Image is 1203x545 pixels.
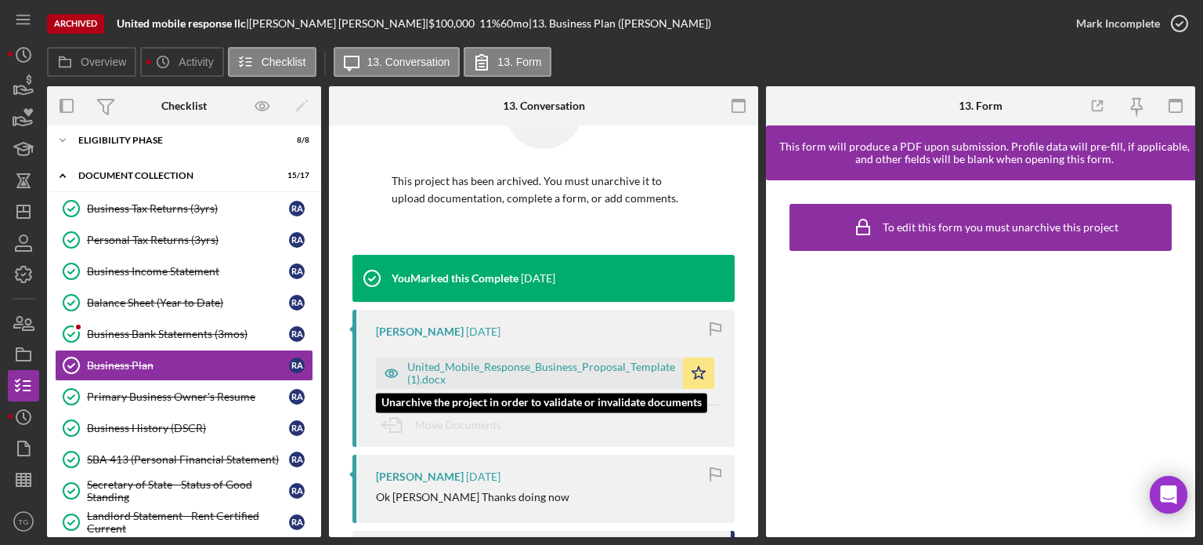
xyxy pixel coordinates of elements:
[55,412,313,444] a: Business History (DSCR)RA
[47,47,136,77] button: Overview
[1150,476,1187,514] div: Open Intercom Messenger
[289,483,305,499] div: R A
[87,202,289,215] div: Business Tax Returns (3yrs)
[81,56,126,68] label: Overview
[289,201,305,216] div: R A
[1060,8,1195,39] button: Mark Incomplete
[392,272,518,285] div: You Marked this Complete
[289,452,305,467] div: R A
[262,56,306,68] label: Checklist
[249,17,428,30] div: [PERSON_NAME] [PERSON_NAME] |
[289,263,305,279] div: R A
[466,471,500,483] time: 2025-01-21 23:42
[367,56,450,68] label: 13. Conversation
[392,173,695,208] p: This project has been archived. You must unarchive it to upload documentation, complete a form, o...
[376,358,714,389] button: United_Mobile_Response_Business_Proposal_Template (1).docx
[55,381,313,412] a: Primary Business Owner's ResumeRA
[55,256,313,287] a: Business Income StatementRA
[87,296,289,309] div: Balance Sheet (Year to Date)
[228,47,316,77] button: Checklist
[87,422,289,434] div: Business History (DSCR)
[289,389,305,405] div: R A
[55,193,313,224] a: Business Tax Returns (3yrs)RA
[503,100,585,112] div: 13. Conversation
[289,420,305,436] div: R A
[497,56,541,68] label: 13. Form
[289,358,305,373] div: R A
[529,17,711,30] div: | 13. Business Plan ([PERSON_NAME])
[55,318,313,350] a: Business Bank Statements (3mos)RA
[47,14,104,34] div: Archived
[8,506,39,537] button: TG
[415,418,501,431] span: Move Documents
[959,100,1002,112] div: 13. Form
[55,350,313,381] a: Business PlanRA
[18,518,28,526] text: TG
[376,325,464,338] div: [PERSON_NAME]
[500,17,529,30] div: 60 mo
[376,491,569,503] div: Ok [PERSON_NAME] Thanks doing now
[179,56,213,68] label: Activity
[281,171,309,180] div: 15 / 17
[334,47,461,77] button: 13. Conversation
[161,100,207,112] div: Checklist
[466,325,500,338] time: 2025-01-24 04:29
[87,234,289,246] div: Personal Tax Returns (3yrs)
[281,136,309,145] div: 8 / 8
[521,272,555,285] time: 2025-01-24 07:28
[87,391,289,403] div: Primary Business Owner's Resume
[87,359,289,372] div: Business Plan
[117,16,246,30] b: United mobile response llc
[883,221,1118,234] div: To edit this form you must unarchive this project
[87,265,289,278] div: Business Income Statement
[78,171,270,180] div: Document Collection
[407,361,675,386] div: United_Mobile_Response_Business_Proposal_Template (1).docx
[464,47,551,77] button: 13. Form
[1076,8,1160,39] div: Mark Incomplete
[55,475,313,507] a: Secretary of State - Status of Good StandingRA
[55,287,313,318] a: Balance Sheet (Year to Date)RA
[87,478,289,503] div: Secretary of State - Status of Good Standing
[774,140,1195,165] div: This form will produce a PDF upon submission. Profile data will pre-fill, if applicable, and othe...
[117,17,249,30] div: |
[55,444,313,475] a: SBA 413 (Personal Financial Statement)RA
[55,224,313,256] a: Personal Tax Returns (3yrs)RA
[140,47,223,77] button: Activity
[289,295,305,311] div: R A
[376,405,517,445] button: Move Documents
[87,510,289,535] div: Landlord Statement - Rent Certified Current
[289,326,305,342] div: R A
[479,17,500,30] div: 11 %
[289,514,305,530] div: R A
[376,471,464,483] div: [PERSON_NAME]
[87,328,289,340] div: Business Bank Statements (3mos)
[78,136,270,145] div: Eligibility Phase
[289,232,305,248] div: R A
[87,453,289,466] div: SBA 413 (Personal Financial Statement)
[55,507,313,538] a: Landlord Statement - Rent Certified CurrentRA
[428,17,479,30] div: $100,000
